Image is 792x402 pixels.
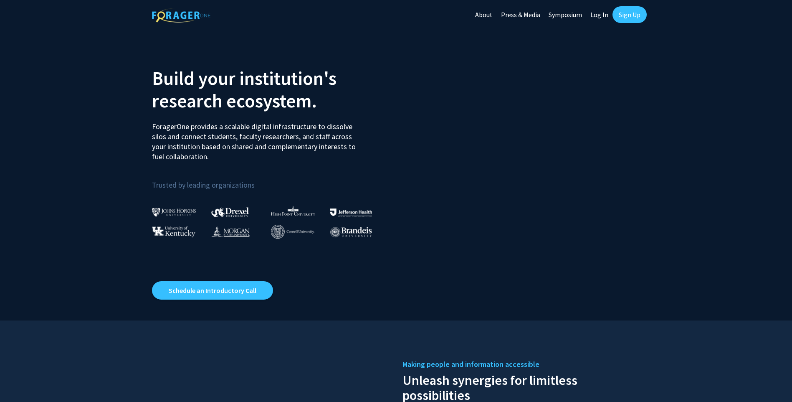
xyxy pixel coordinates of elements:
img: Brandeis University [330,227,372,237]
img: University of Kentucky [152,226,195,237]
h2: Build your institution's research ecosystem. [152,67,390,112]
img: ForagerOne Logo [152,8,210,23]
img: Johns Hopkins University [152,208,196,216]
p: ForagerOne provides a scalable digital infrastructure to dissolve silos and connect students, fac... [152,115,362,162]
a: Opens in a new tab [152,281,273,300]
p: Trusted by leading organizations [152,168,390,191]
a: Sign Up [612,6,647,23]
img: Cornell University [271,225,314,239]
h5: Making people and information accessible [402,358,640,371]
img: Drexel University [211,207,249,217]
img: Morgan State University [211,226,250,237]
img: High Point University [271,206,315,216]
img: Thomas Jefferson University [330,209,372,216]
